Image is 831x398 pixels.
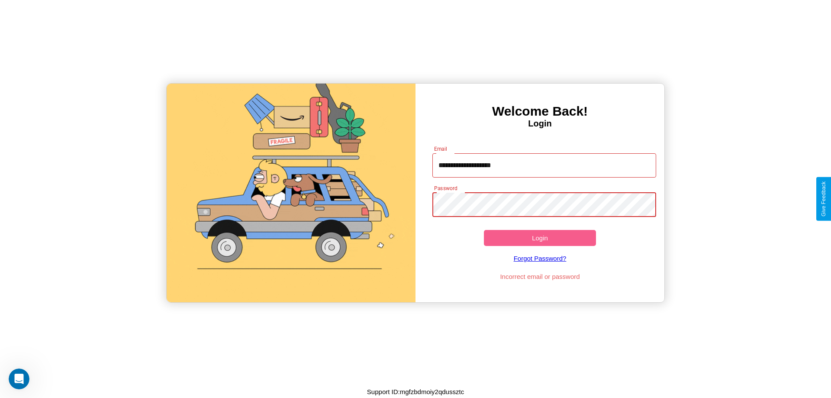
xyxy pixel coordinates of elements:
h4: Login [415,119,664,129]
iframe: Intercom live chat [9,369,29,389]
label: Password [434,184,457,192]
p: Support ID: mgfzbdmoiy2qdussztc [367,386,464,398]
div: Give Feedback [821,181,827,217]
p: Incorrect email or password [428,271,652,282]
h3: Welcome Back! [415,104,664,119]
img: gif [167,84,415,302]
button: Login [484,230,596,246]
a: Forgot Password? [428,246,652,271]
label: Email [434,145,448,152]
